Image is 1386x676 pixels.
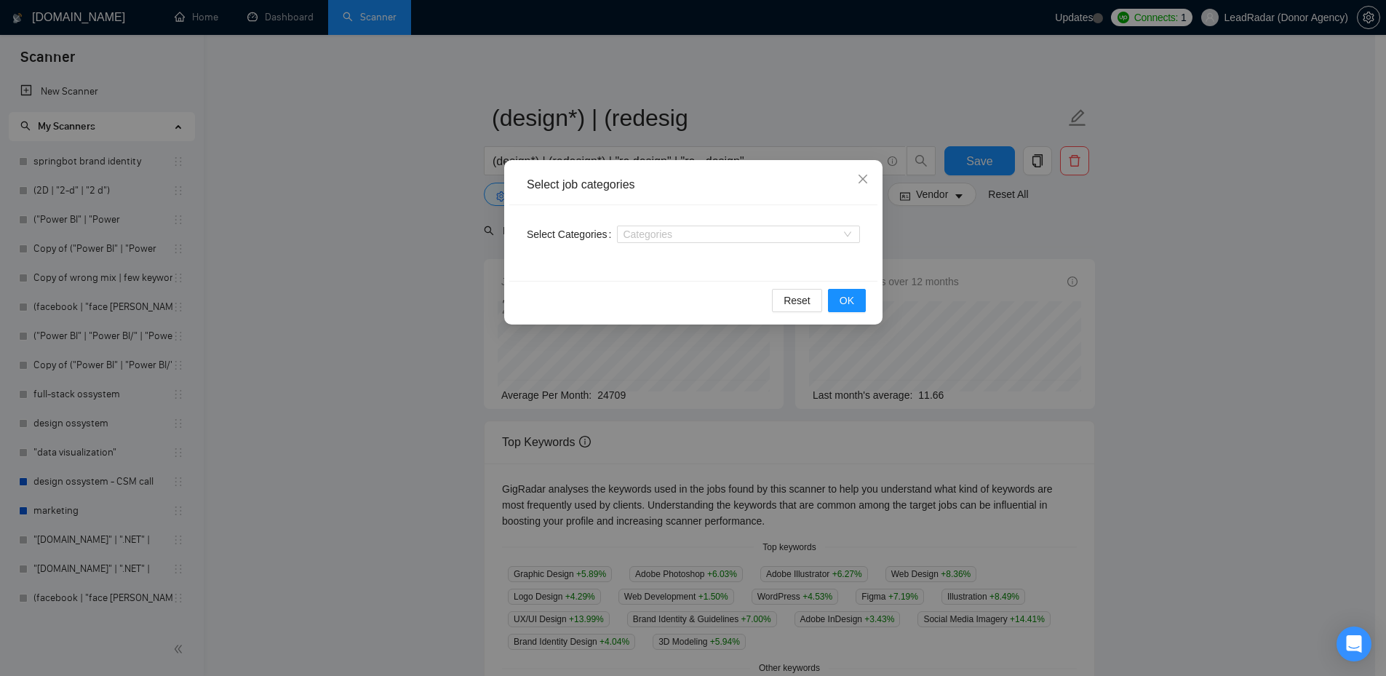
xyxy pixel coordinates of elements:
[857,173,869,185] span: close
[527,223,617,246] label: Select Categories
[527,177,860,193] div: Select job categories
[1337,627,1371,661] div: Open Intercom Messenger
[772,289,822,312] button: Reset
[784,293,811,309] span: Reset
[827,289,865,312] button: OK
[839,293,853,309] span: OK
[843,160,883,199] button: Close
